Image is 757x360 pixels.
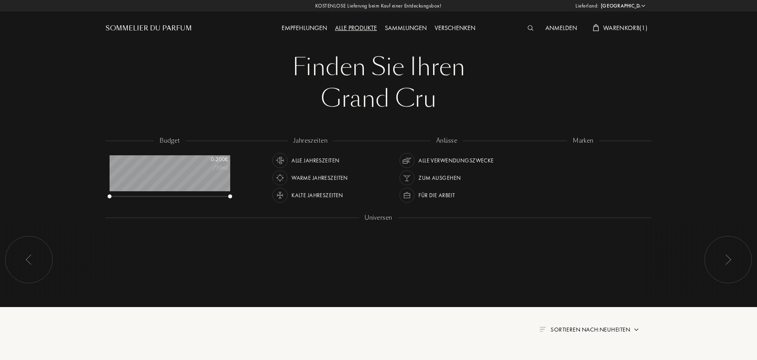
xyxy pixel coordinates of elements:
[431,136,463,145] div: anlässe
[291,188,343,203] div: Kalte Jahreszeiten
[541,24,581,32] a: Anmelden
[418,188,455,203] div: Für die Arbeit
[551,326,630,334] span: Sortieren nach: Neuheiten
[331,23,381,34] div: Alle Produkte
[106,24,192,33] a: Sommelier du Parfum
[274,155,286,166] img: usage_season_average_white.svg
[154,136,186,145] div: budget
[401,155,413,166] img: usage_occasion_all_white.svg
[331,24,381,32] a: Alle Produkte
[381,23,431,34] div: Sammlungen
[567,136,599,145] div: marken
[274,190,286,201] img: usage_season_cold_white.svg
[278,23,331,34] div: Empfehlungen
[401,190,413,201] img: usage_occasion_work_white.svg
[278,24,331,32] a: Empfehlungen
[418,153,494,168] div: Alle Verwendungszwecke
[189,164,228,172] div: /50mL
[288,136,333,145] div: jahreszeiten
[725,254,731,265] img: arr_left.svg
[381,24,431,32] a: Sammlungen
[401,172,413,183] img: usage_occasion_party_white.svg
[26,254,32,265] img: arr_left.svg
[274,172,286,183] img: usage_season_hot_white.svg
[603,24,647,32] span: Warenkorb ( 1 )
[633,326,640,333] img: arrow.png
[189,155,228,164] div: 0 - 200 €
[431,24,479,32] a: Verschenken
[431,23,479,34] div: Verschenken
[575,2,599,10] span: Lieferland:
[539,327,546,332] img: filter_by.png
[541,23,581,34] div: Anmelden
[418,170,461,185] div: Zum Ausgehen
[593,24,599,31] img: cart_white.svg
[291,153,339,168] div: Alle Jahreszeiten
[112,51,645,83] div: Finden Sie Ihren
[359,213,397,222] div: Universen
[528,25,534,31] img: search_icn_white.svg
[112,83,645,115] div: Grand Cru
[291,170,348,185] div: Warme Jahreszeiten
